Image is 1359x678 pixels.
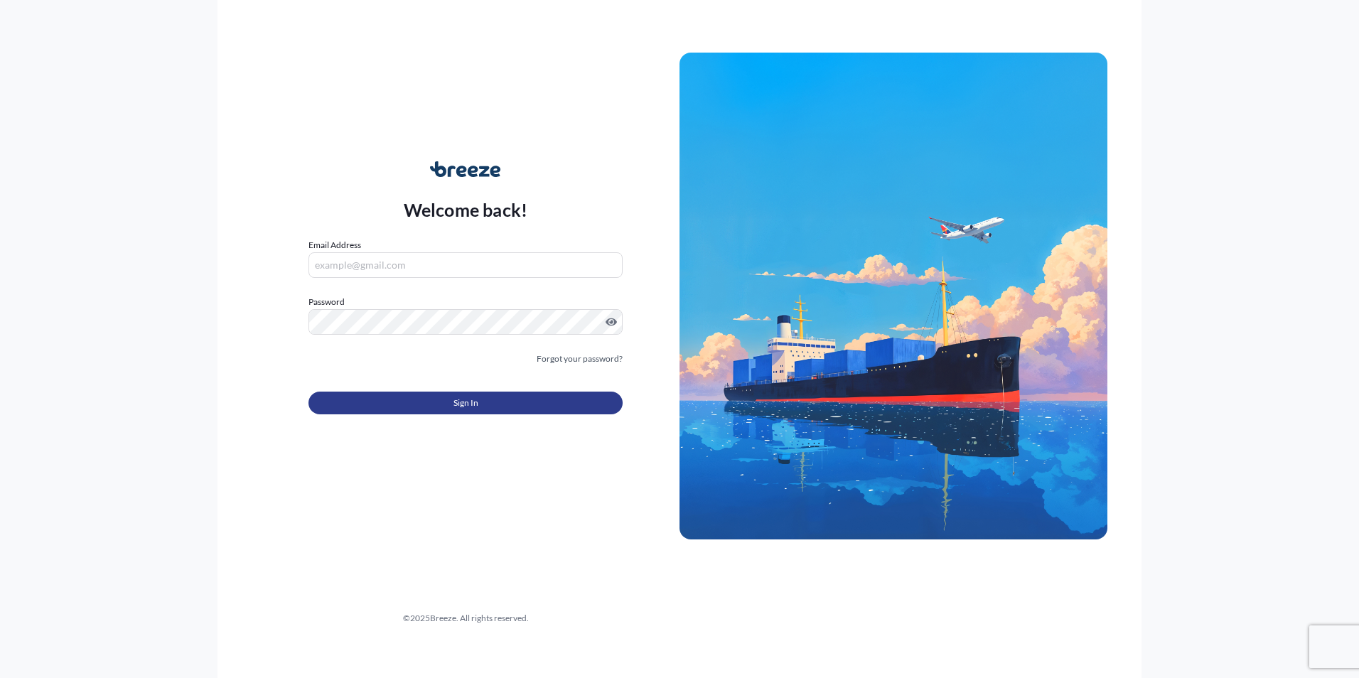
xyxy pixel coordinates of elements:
[308,238,361,252] label: Email Address
[537,352,623,366] a: Forgot your password?
[308,295,623,309] label: Password
[404,198,528,221] p: Welcome back!
[252,611,679,625] div: © 2025 Breeze. All rights reserved.
[308,392,623,414] button: Sign In
[308,252,623,278] input: example@gmail.com
[606,316,617,328] button: Show password
[679,53,1107,539] img: Ship illustration
[453,396,478,410] span: Sign In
